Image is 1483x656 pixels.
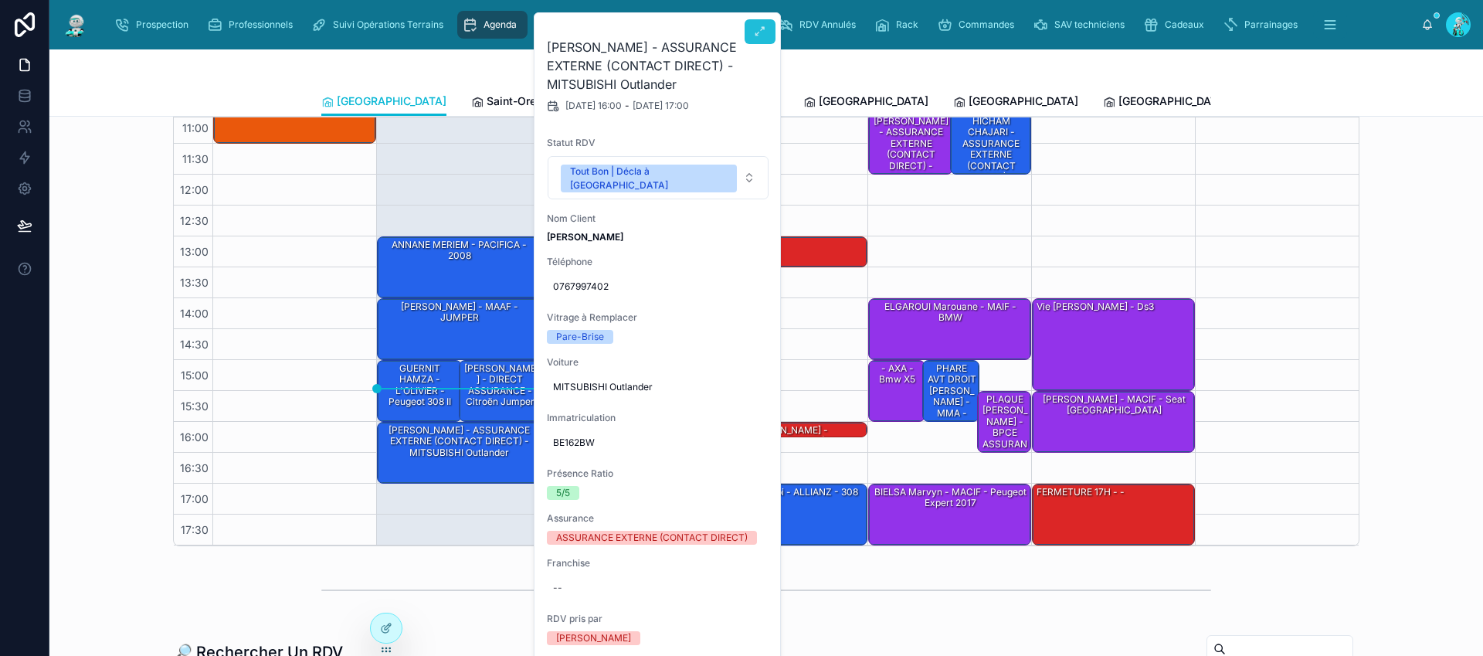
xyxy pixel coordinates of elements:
span: Rack [896,19,918,31]
span: 16:30 [176,461,212,474]
span: Vitrage à Remplacer [547,311,769,324]
div: FERMETURE 17H - - [1035,485,1126,499]
span: 17:30 [177,523,212,536]
a: RDV Annulés [773,11,867,39]
img: App logo [62,12,90,37]
h2: [PERSON_NAME] - ASSURANCE EXTERNE (CONTACT DIRECT) - MITSUBISHI Outlander [547,38,769,93]
a: Rack [870,11,929,39]
div: ANNANE MERIEM - PACIFICA - 2008 [380,238,538,263]
a: Commandes [932,11,1025,39]
span: 16:00 [176,430,212,444]
div: Vie [PERSON_NAME] - Ds3 [1033,299,1194,390]
span: 0767997402 [553,280,763,293]
a: Agenda Technicien [531,11,651,39]
div: PHARE AVT DROIT [PERSON_NAME] - MMA - classe A [925,362,978,431]
div: ELGAROUI Marouane - MAIF - BMW [871,300,1030,325]
span: Assurance [547,512,769,525]
span: SAV techniciens [1054,19,1125,31]
div: PLAQUE [PERSON_NAME] - BPCE ASSURANCES - C4 [980,393,1030,462]
a: [GEOGRAPHIC_DATA] [803,87,928,118]
span: Parrainages [1244,19,1298,31]
span: Prospection [136,19,188,31]
a: Saint-Orens [471,87,548,118]
a: Agenda [457,11,528,39]
div: [PERSON_NAME] - MAAF - JUMPER [378,299,539,359]
span: Cadeaux [1165,19,1204,31]
div: [PERSON_NAME] - ASSURANCE EXTERNE (CONTACT DIRECT) - MITSUBISHI Outlander [380,423,538,460]
span: [DATE] 17:00 [633,100,689,112]
div: [PERSON_NAME] - ASSURANCE EXTERNE (CONTACT DIRECT) - MITSUBISHI Outlander [378,423,539,483]
span: Voiture [547,356,769,369]
div: PHARE AVT DROIT [PERSON_NAME] - MMA - classe A [923,361,979,421]
span: Présence Ratio [547,467,769,480]
span: Nom Client [547,212,769,225]
div: 🕒 RÉUNION - - [705,237,867,267]
div: [PERSON_NAME] - MACIF - seat [GEOGRAPHIC_DATA] [1035,393,1193,418]
div: Vie [PERSON_NAME] - Ds3 [1035,300,1156,314]
span: [GEOGRAPHIC_DATA] [1118,93,1228,109]
span: 13:30 [176,276,212,289]
div: [PERSON_NAME] - DIRECT ASSURANCE - Citroën jumper [462,362,539,410]
div: ELGAROUI Marouane - MAIF - BMW [869,299,1030,359]
div: BELGECEM Larbi - ALLIANZ - 308 [708,485,860,499]
span: 14:00 [176,307,212,320]
span: BE162BW [553,437,763,449]
span: 15:30 [177,399,212,413]
div: [PERSON_NAME] - L'[PERSON_NAME] - [708,423,866,449]
div: BIELSA Marvyn - MACIF - Peugeot Expert 2017 [869,484,1030,545]
span: [GEOGRAPHIC_DATA] [337,93,446,109]
a: Suivi Opérations Terrains [307,11,454,39]
div: HICHAM CHAJARI - ASSURANCE EXTERNE (CONTACT DIRECT) - Classe A [951,114,1031,174]
button: Select Button [548,156,769,199]
div: -- [553,582,562,594]
div: Tout Bon | Décla à [GEOGRAPHIC_DATA] [570,165,728,192]
a: [GEOGRAPHIC_DATA] [321,87,446,117]
a: [GEOGRAPHIC_DATA] [1103,87,1228,118]
div: FERMETURE 17H - - [1033,484,1194,545]
span: MITSUBISHI Outlander [553,381,763,393]
span: [GEOGRAPHIC_DATA] [969,93,1078,109]
span: Immatriculation [547,412,769,424]
span: Statut RDV [547,137,769,149]
div: [PERSON_NAME] - ASSURANCE EXTERNE (CONTACT DIRECT) - PEUGEOT Partner [871,114,952,195]
div: scrollable content [102,8,1421,42]
div: [PERSON_NAME] - DIRECT ASSURANCE - Citroën jumper [460,361,540,421]
div: PLAQUE [PERSON_NAME] - BPCE ASSURANCES - C4 [978,392,1030,452]
div: [PERSON_NAME] [556,631,631,645]
a: [GEOGRAPHIC_DATA] [953,87,1078,118]
div: ANNANE MERIEM - PACIFICA - 2008 [378,237,539,297]
span: Professionnels [229,19,293,31]
span: 11:00 [178,121,212,134]
span: Agenda [484,19,517,31]
div: 5/5 [556,486,570,500]
span: 12:30 [176,214,212,227]
strong: [PERSON_NAME] [547,231,623,243]
span: RDV pris par [547,613,769,625]
div: - AXA - bmw x5 [871,362,924,387]
div: HICHAM CHAJARI - ASSURANCE EXTERNE (CONTACT DIRECT) - Classe A [953,114,1030,195]
a: Parrainages [1218,11,1308,39]
div: ASSURANCE EXTERNE (CONTACT DIRECT) [556,531,748,545]
a: SAV techniciens [1028,11,1135,39]
span: Suivi Opérations Terrains [333,19,443,31]
a: Confirmation RDV [654,11,770,39]
span: Saint-Orens [487,93,548,109]
div: [PERSON_NAME] - ASSURANCE EXTERNE (CONTACT DIRECT) - PEUGEOT Partner [869,114,952,174]
span: [DATE] 16:00 [565,100,622,112]
span: 13:00 [176,245,212,258]
div: BELGECEM Larbi - ALLIANZ - 308 [705,484,867,545]
div: [PERSON_NAME] - L'[PERSON_NAME] - [705,423,867,438]
span: 14:30 [176,338,212,351]
a: Prospection [110,11,199,39]
span: [GEOGRAPHIC_DATA] [819,93,928,109]
div: [PERSON_NAME] - MACIF - seat [GEOGRAPHIC_DATA] [1033,392,1194,452]
span: RDV Annulés [799,19,856,31]
a: Cadeaux [1139,11,1215,39]
div: BIELSA Marvyn - MACIF - Peugeot Expert 2017 [871,485,1030,511]
span: 12:00 [176,183,212,196]
div: [PERSON_NAME] - MAAF - JUMPER [380,300,538,325]
span: Franchise [547,557,769,569]
span: 11:30 [178,152,212,165]
div: GUERNIT HAMZA - L'OLIVIER - Peugeot 308 II [378,361,461,421]
span: 17:00 [177,492,212,505]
